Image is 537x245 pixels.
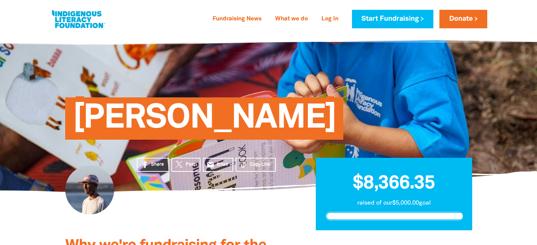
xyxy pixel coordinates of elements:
[439,10,487,28] a: Donate
[352,10,433,28] a: Start Fundraising
[151,161,164,168] span: Share
[203,158,234,172] a: emailEmail
[271,13,312,25] a: What we do
[171,158,200,172] a: Post
[236,158,276,172] button: Copy Link
[186,161,195,168] span: Post
[137,158,169,172] a: Share
[353,175,435,192] span: $8,366.35
[208,13,266,25] a: Fundraising News
[317,13,343,25] a: Log In
[217,161,228,168] span: Email
[325,199,463,208] p: raised of our $5,000.00 goal
[73,103,336,140] span: [PERSON_NAME]
[207,161,214,169] i: email
[250,161,271,168] span: Copy Link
